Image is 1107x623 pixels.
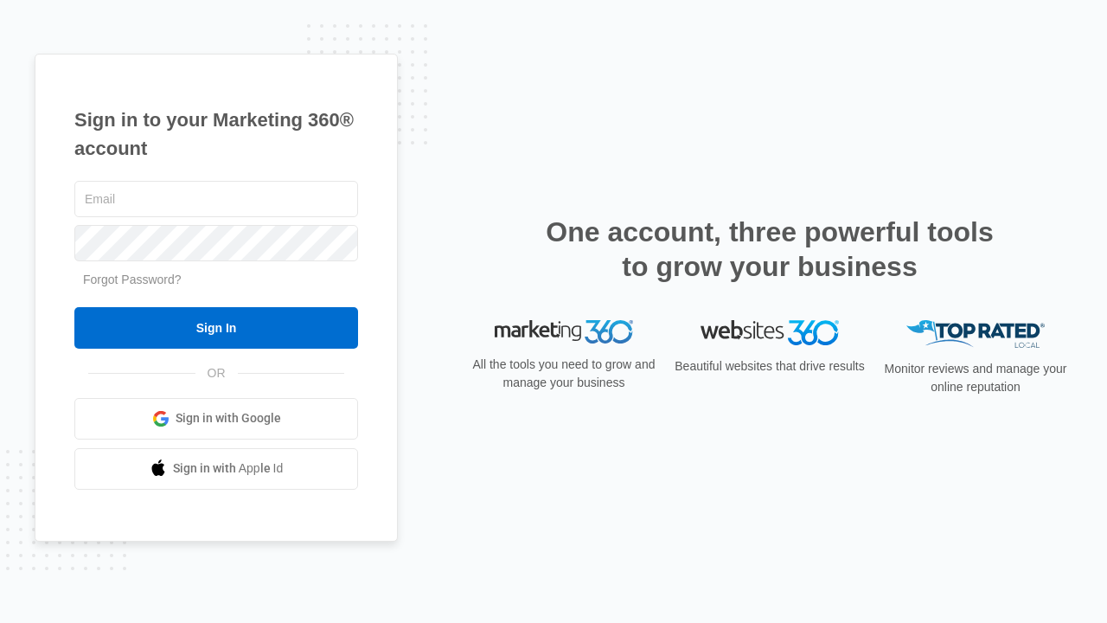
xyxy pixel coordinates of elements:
[74,398,358,440] a: Sign in with Google
[673,357,867,376] p: Beautiful websites that drive results
[176,409,281,427] span: Sign in with Google
[879,360,1072,396] p: Monitor reviews and manage your online reputation
[495,320,633,344] img: Marketing 360
[701,320,839,345] img: Websites 360
[83,273,182,286] a: Forgot Password?
[195,364,238,382] span: OR
[467,356,661,392] p: All the tools you need to grow and manage your business
[906,320,1045,349] img: Top Rated Local
[173,459,284,478] span: Sign in with Apple Id
[74,307,358,349] input: Sign In
[74,106,358,163] h1: Sign in to your Marketing 360® account
[74,448,358,490] a: Sign in with Apple Id
[541,215,999,284] h2: One account, three powerful tools to grow your business
[74,181,358,217] input: Email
